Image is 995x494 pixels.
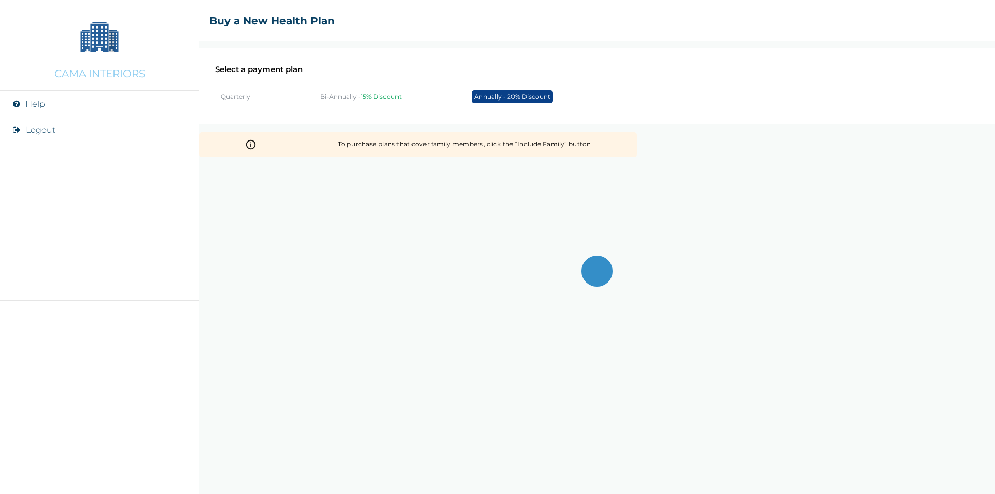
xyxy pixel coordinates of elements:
p: Bi-Annually - [320,93,402,101]
a: Help [25,99,45,109]
h2: Buy a New Health Plan [209,15,335,27]
img: RelianceHMO's Logo [10,468,189,484]
button: Logout [26,125,55,135]
h2: Select a payment plan [215,64,979,74]
div: To purchase plans that cover family members, click the “Include Family” button [338,135,591,154]
p: Quarterly [221,93,250,101]
p: Annually - 20% Discount [472,90,553,103]
span: 15% Discount [361,93,402,101]
img: Company [74,10,125,62]
p: CAMA INTERIORS [54,67,145,80]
